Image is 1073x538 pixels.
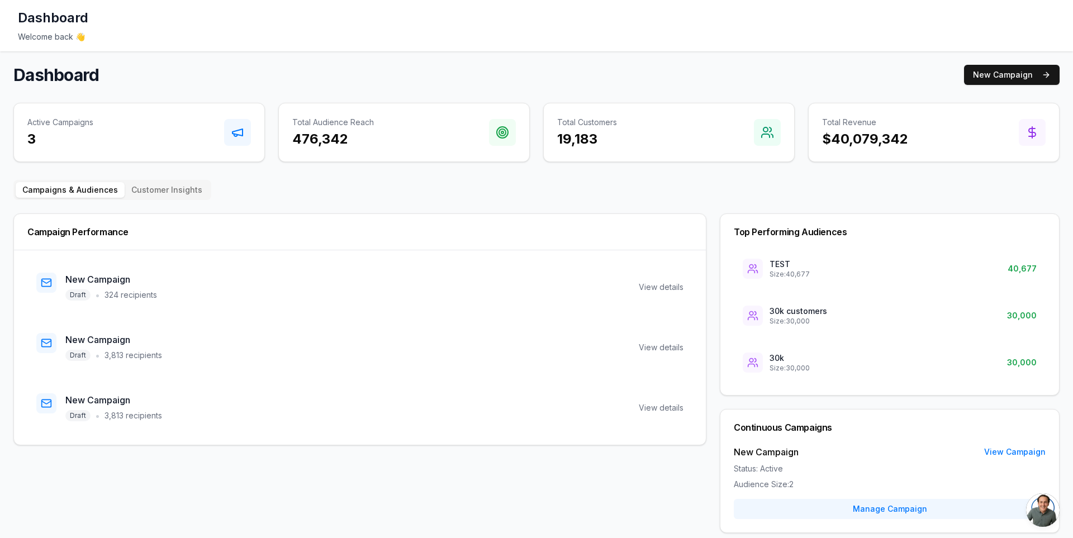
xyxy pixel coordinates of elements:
p: Audience Size: 2 [734,479,1046,490]
span: Draft [65,410,91,421]
span: 30,000 [1007,357,1037,368]
a: Open chat [1026,493,1060,527]
p: Size: 30,000 [770,364,810,373]
h3: 3 [27,130,93,148]
p: Active Campaigns [27,117,93,128]
span: • [95,409,100,422]
div: Continuous Campaigns [734,423,1046,432]
button: Customer Insights [125,182,209,198]
p: Status: Active [734,463,1046,474]
div: Welcome back 👋 [18,31,1055,42]
p: Size: 30,000 [770,317,827,326]
div: Campaign Performance [27,227,692,236]
div: Top Performing Audiences [734,227,1046,236]
button: Manage Campaign [734,499,1046,519]
p: Total Revenue [822,117,908,128]
h3: 19,183 [557,130,617,148]
p: Total Customers [557,117,617,128]
p: 30k customers [770,306,827,317]
h1: Dashboard [13,65,99,85]
span: 3,813 recipients [105,410,162,421]
h1: Dashboard [18,9,88,27]
h3: New Campaign [65,393,162,407]
span: 3,813 recipients [105,350,162,361]
h3: New Campaign [734,445,799,459]
div: View details [639,342,683,353]
button: Campaigns & Audiences [16,182,125,198]
span: • [95,349,100,362]
button: View Campaign [984,446,1046,458]
span: • [95,288,100,302]
span: Draft [65,350,91,361]
button: New Campaign [964,65,1060,85]
p: Total Audience Reach [292,117,374,128]
span: Draft [65,289,91,301]
p: 30k [770,353,810,364]
p: Size: 40,677 [770,270,810,279]
h3: New Campaign [65,333,162,346]
h3: 476,342 [292,130,374,148]
span: 40,677 [1008,263,1037,274]
p: TEST [770,259,810,270]
span: 30,000 [1007,310,1037,321]
div: View details [639,282,683,293]
div: View details [639,402,683,413]
h3: $40,079,342 [822,130,908,148]
span: 324 recipients [105,289,157,301]
h3: New Campaign [65,273,157,286]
